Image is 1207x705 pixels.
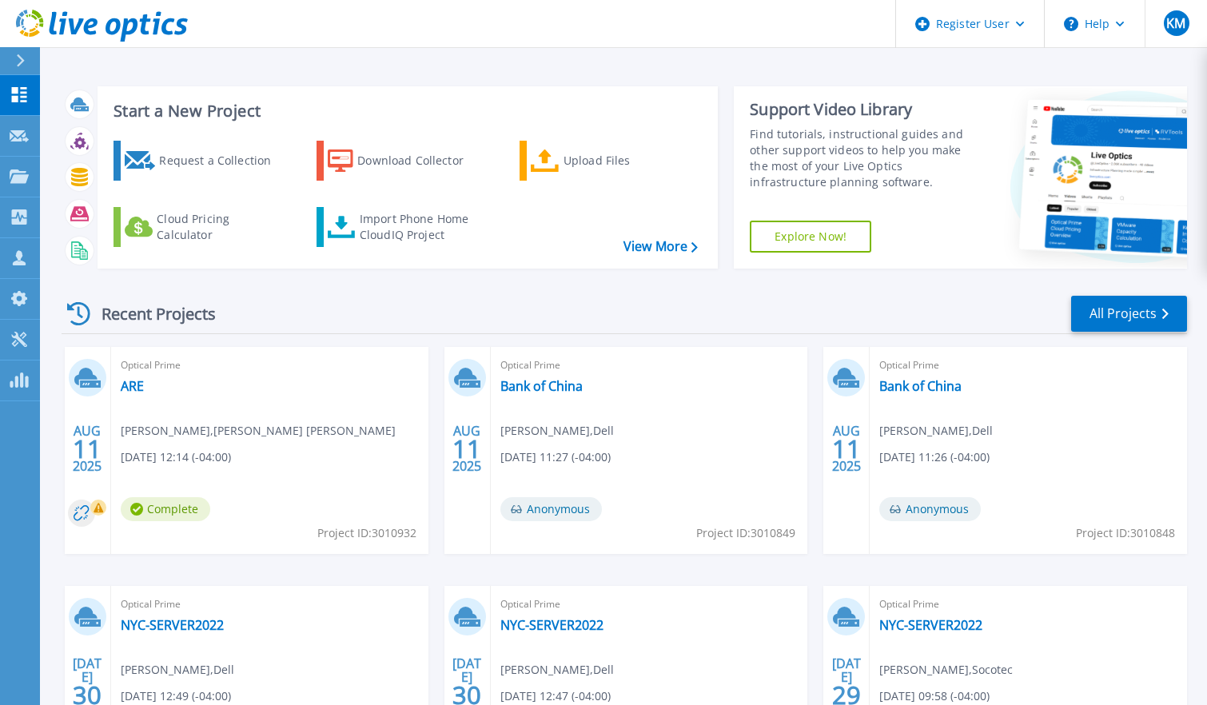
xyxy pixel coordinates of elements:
[500,378,583,394] a: Bank of China
[452,442,481,456] span: 11
[73,442,102,456] span: 11
[121,617,224,633] a: NYC-SERVER2022
[73,688,102,702] span: 30
[114,207,292,247] a: Cloud Pricing Calculator
[357,145,485,177] div: Download Collector
[879,595,1177,613] span: Optical Prime
[159,145,287,177] div: Request a Collection
[114,102,697,120] h3: Start a New Project
[500,356,799,374] span: Optical Prime
[879,661,1013,679] span: [PERSON_NAME] , Socotec
[832,688,861,702] span: 29
[564,145,691,177] div: Upload Files
[500,497,602,521] span: Anonymous
[879,448,990,466] span: [DATE] 11:26 (-04:00)
[500,422,614,440] span: [PERSON_NAME] , Dell
[879,422,993,440] span: [PERSON_NAME] , Dell
[452,688,481,702] span: 30
[317,524,416,542] span: Project ID: 3010932
[317,141,495,181] a: Download Collector
[879,356,1177,374] span: Optical Prime
[750,126,977,190] div: Find tutorials, instructional guides and other support videos to help you make the most of your L...
[831,420,862,478] div: AUG 2025
[1076,524,1175,542] span: Project ID: 3010848
[500,687,611,705] span: [DATE] 12:47 (-04:00)
[121,422,396,440] span: [PERSON_NAME] , [PERSON_NAME] [PERSON_NAME]
[62,294,237,333] div: Recent Projects
[879,687,990,705] span: [DATE] 09:58 (-04:00)
[121,448,231,466] span: [DATE] 12:14 (-04:00)
[696,524,795,542] span: Project ID: 3010849
[1071,296,1187,332] a: All Projects
[879,378,962,394] a: Bank of China
[623,239,698,254] a: View More
[360,211,484,243] div: Import Phone Home CloudIQ Project
[452,420,482,478] div: AUG 2025
[750,221,871,253] a: Explore Now!
[520,141,698,181] a: Upload Files
[500,617,603,633] a: NYC-SERVER2022
[500,448,611,466] span: [DATE] 11:27 (-04:00)
[121,356,419,374] span: Optical Prime
[72,420,102,478] div: AUG 2025
[114,141,292,181] a: Request a Collection
[157,211,285,243] div: Cloud Pricing Calculator
[121,497,210,521] span: Complete
[121,595,419,613] span: Optical Prime
[1166,17,1185,30] span: KM
[121,687,231,705] span: [DATE] 12:49 (-04:00)
[121,661,234,679] span: [PERSON_NAME] , Dell
[500,661,614,679] span: [PERSON_NAME] , Dell
[879,617,982,633] a: NYC-SERVER2022
[121,378,144,394] a: ARE
[879,497,981,521] span: Anonymous
[832,442,861,456] span: 11
[500,595,799,613] span: Optical Prime
[750,99,977,120] div: Support Video Library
